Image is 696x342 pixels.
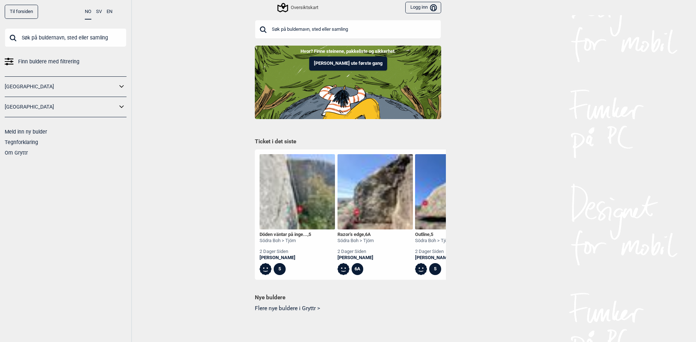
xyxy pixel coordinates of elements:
[255,138,441,146] h1: Ticket i det siste
[5,150,28,156] a: Om Gryttr
[5,5,38,19] a: Til forsiden
[405,2,441,14] button: Logg inn
[415,238,451,244] div: Södra Boh > Tjörn
[255,294,441,301] h1: Nye buldere
[260,249,311,255] div: 2 dager siden
[337,232,374,238] div: Razor's edge ,
[308,232,311,237] span: 5
[5,28,127,47] input: Søk på buldernavn, sted eller samling
[5,129,47,135] a: Meld inn ny bulder
[260,255,311,261] a: [PERSON_NAME]
[96,5,102,19] button: SV
[5,139,38,145] a: Tegnforklaring
[337,154,413,229] img: Razors edge
[5,56,127,67] a: Finn buldere med filtrering
[337,255,374,261] a: [PERSON_NAME]
[278,3,318,12] div: Oversiktskart
[415,232,451,238] div: Outline ,
[337,238,374,244] div: Södra Boh > Tjörn
[107,5,112,19] button: EN
[255,20,441,39] input: Søk på buldernavn, sted eller samling
[85,5,91,20] button: NO
[429,263,441,275] div: 5
[415,255,451,261] a: [PERSON_NAME]
[18,56,79,67] span: Finn buldere med filtrering
[260,154,335,229] img: Doden vantar pa ingen men du star forst i kon
[5,81,117,92] a: [GEOGRAPHIC_DATA]
[260,238,311,244] div: Södra Boh > Tjörn
[5,48,691,55] p: Hvor? Finne steinene, pakkeliste og sikkerhet.
[415,154,490,229] img: Outline
[415,249,451,255] div: 2 dager siden
[337,249,374,255] div: 2 dager siden
[5,102,117,112] a: [GEOGRAPHIC_DATA]
[309,56,387,71] button: [PERSON_NAME] ute første gang
[365,232,371,237] span: 6A
[255,46,441,119] img: Indoor to outdoor
[260,232,311,238] div: Döden väntar på inge... ,
[274,263,286,275] div: 5
[431,232,433,237] span: 5
[255,303,441,314] button: Flere nye buldere i Gryttr >
[352,263,364,275] div: 6A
